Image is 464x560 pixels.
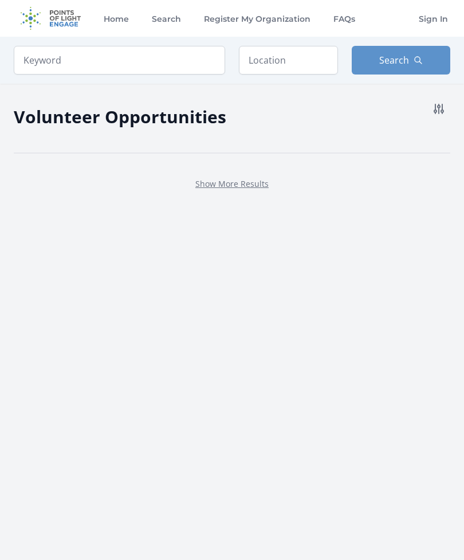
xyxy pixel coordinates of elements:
a: Show More Results [195,178,269,189]
input: Keyword [14,46,225,75]
button: Search [352,46,451,75]
input: Location [239,46,338,75]
span: Search [379,53,409,67]
h2: Volunteer Opportunities [14,104,226,130]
